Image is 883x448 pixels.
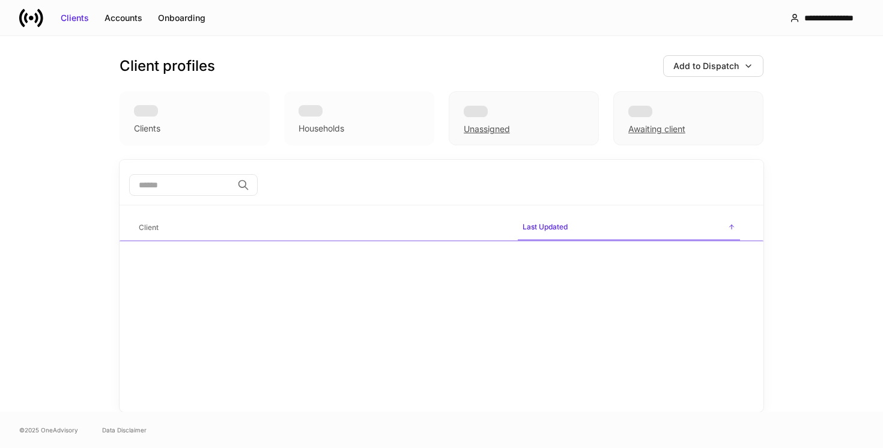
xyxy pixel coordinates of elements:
button: Accounts [97,8,150,28]
div: Add to Dispatch [673,60,739,72]
div: Unassigned [464,123,510,135]
span: Last Updated [518,215,740,241]
button: Clients [53,8,97,28]
div: Awaiting client [628,123,685,135]
h6: Client [139,222,159,233]
div: Clients [134,123,160,135]
div: Households [299,123,344,135]
span: Client [134,216,508,240]
div: Clients [61,12,89,24]
div: Awaiting client [613,91,763,145]
div: Unassigned [449,91,599,145]
div: Onboarding [158,12,205,24]
button: Onboarding [150,8,213,28]
div: Accounts [105,12,142,24]
h3: Client profiles [120,56,215,76]
span: © 2025 OneAdvisory [19,425,78,435]
a: Data Disclaimer [102,425,147,435]
button: Add to Dispatch [663,55,763,77]
h6: Last Updated [523,221,568,232]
